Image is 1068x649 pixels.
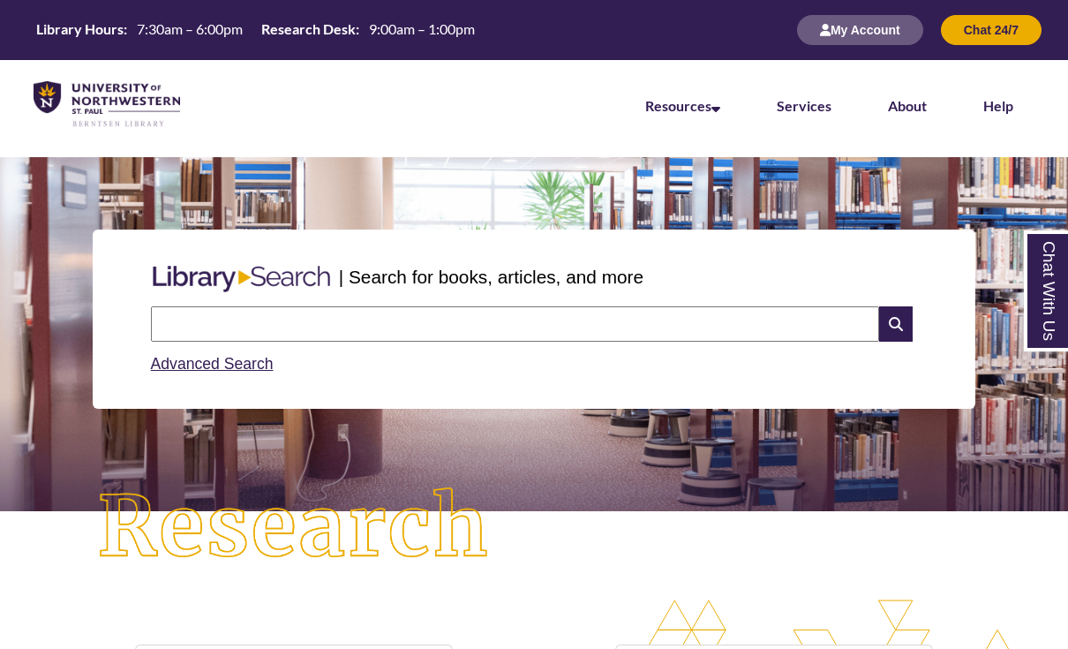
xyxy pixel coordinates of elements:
[151,355,274,373] a: Advanced Search
[797,22,923,37] a: My Account
[29,19,482,41] a: Hours Today
[144,259,339,299] img: Libary Search
[29,19,482,39] table: Hours Today
[137,20,243,37] span: 7:30am – 6:00pm
[777,97,831,114] a: Services
[941,22,1042,37] a: Chat 24/7
[369,20,475,37] span: 9:00am – 1:00pm
[941,15,1042,45] button: Chat 24/7
[339,263,643,291] p: | Search for books, articles, and more
[645,97,720,114] a: Resources
[254,19,362,39] th: Research Desk:
[983,97,1013,114] a: Help
[34,81,180,127] img: UNWSP Library Logo
[54,444,535,611] img: Research
[29,19,130,39] th: Library Hours:
[879,306,913,342] i: Search
[888,97,927,114] a: About
[797,15,923,45] button: My Account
